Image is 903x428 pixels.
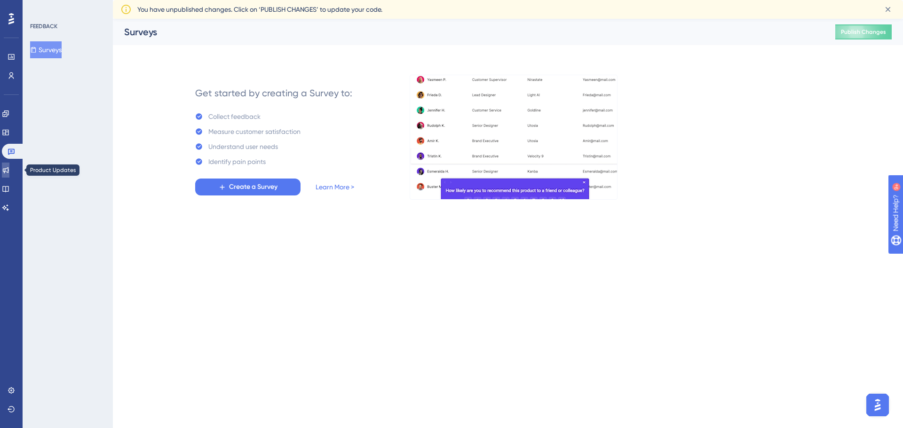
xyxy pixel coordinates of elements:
iframe: UserGuiding AI Assistant Launcher [863,391,892,419]
button: Create a Survey [195,179,301,195]
span: Need Help? [22,2,59,14]
div: Measure customer satisfaction [208,126,301,137]
div: FEEDBACK [30,23,57,30]
div: 9+ [64,5,70,12]
button: Surveys [30,41,62,58]
button: Publish Changes [835,24,892,39]
div: Get started by creating a Survey to: [195,86,352,100]
div: Surveys [124,25,812,39]
span: You have unpublished changes. Click on ‘PUBLISH CHANGES’ to update your code. [137,4,382,15]
div: Identify pain points [208,156,266,167]
div: Understand user needs [208,141,278,152]
span: Publish Changes [841,28,886,36]
img: b81bf5b5c10d0e3e90f664060979471a.gif [410,75,618,200]
a: Learn More > [316,181,354,193]
div: Collect feedback [208,111,261,122]
span: Create a Survey [229,181,277,193]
